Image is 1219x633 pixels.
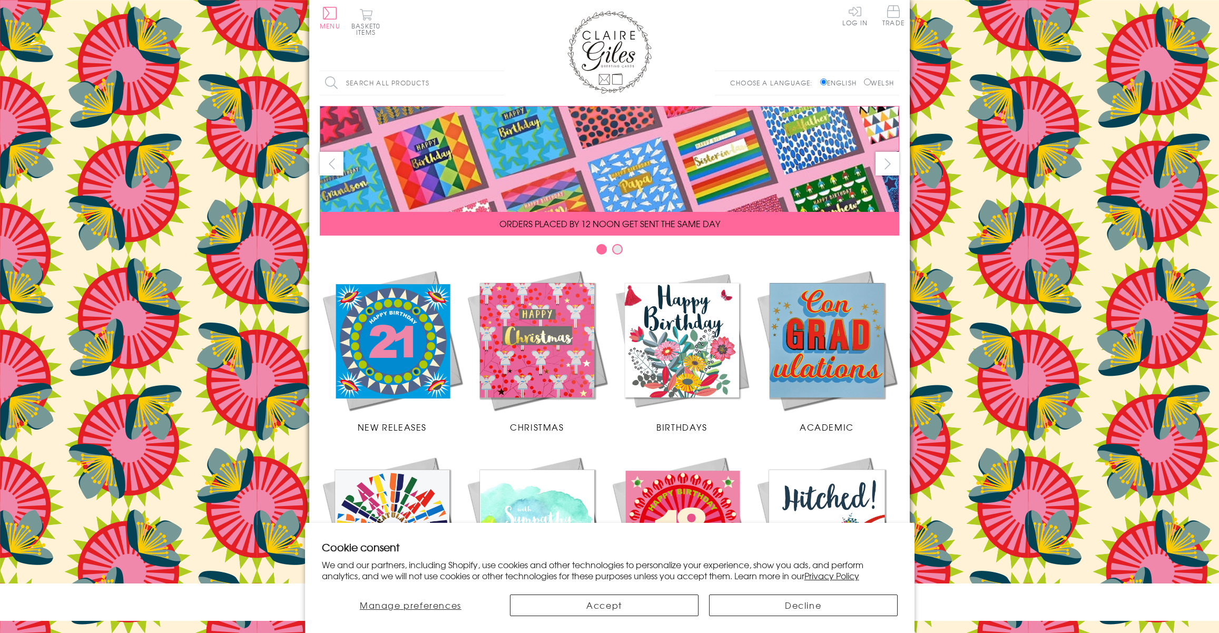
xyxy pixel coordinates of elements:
[356,21,380,37] span: 0 items
[596,244,607,255] button: Carousel Page 1 (Current Slide)
[320,71,504,95] input: Search all products
[842,5,868,26] a: Log In
[609,454,754,620] a: Age Cards
[820,78,862,87] label: English
[709,595,898,616] button: Decline
[322,540,898,554] h2: Cookie consent
[876,152,899,176] button: next
[864,78,894,87] label: Welsh
[510,595,699,616] button: Accept
[320,21,340,31] span: Menu
[754,268,899,433] a: Academic
[465,454,609,620] a: Sympathy
[656,421,707,433] span: Birthdays
[320,268,465,433] a: New Releases
[322,559,898,581] p: We and our partners, including Shopify, use cookies and other technologies to personalize your ex...
[320,244,899,260] div: Carousel Pagination
[494,71,504,95] input: Search
[499,217,720,230] span: ORDERS PLACED BY 12 NOON GET SENT THE SAME DAY
[882,5,905,26] span: Trade
[351,8,380,35] button: Basket0 items
[804,569,859,582] a: Privacy Policy
[320,454,465,620] a: Congratulations
[800,421,854,433] span: Academic
[510,421,564,433] span: Christmas
[320,152,343,176] button: prev
[609,268,754,433] a: Birthdays
[465,268,609,433] a: Christmas
[754,454,899,620] a: Wedding Occasions
[612,244,623,255] button: Carousel Page 2
[360,599,461,611] span: Manage preferences
[882,5,905,28] a: Trade
[567,11,652,94] img: Claire Giles Greetings Cards
[820,79,827,85] input: English
[864,79,871,85] input: Welsh
[358,421,427,433] span: New Releases
[730,78,818,87] p: Choose a language:
[321,595,499,616] button: Manage preferences
[320,7,340,29] button: Menu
